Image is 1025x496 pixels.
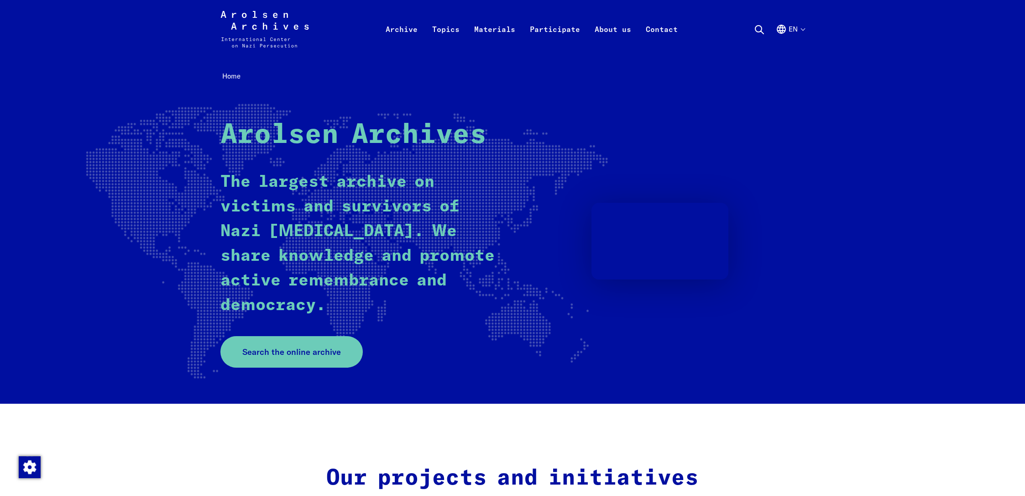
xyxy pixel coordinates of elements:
[425,22,467,58] a: Topics
[220,170,497,318] p: The largest archive on victims and survivors of Nazi [MEDICAL_DATA]. We share knowledge and promo...
[523,22,587,58] a: Participate
[467,22,523,58] a: Materials
[19,456,41,478] img: Change consent
[587,22,638,58] a: About us
[220,121,486,149] strong: Arolsen Archives
[220,69,805,84] nav: Breadcrumb
[319,465,706,492] h2: Our projects and initiatives
[242,346,341,358] span: Search the online archive
[18,456,40,478] div: Change consent
[378,11,685,47] nav: Primary
[220,336,363,368] a: Search the online archive
[222,72,241,80] span: Home
[378,22,425,58] a: Archive
[638,22,685,58] a: Contact
[776,24,805,57] button: English, language selection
